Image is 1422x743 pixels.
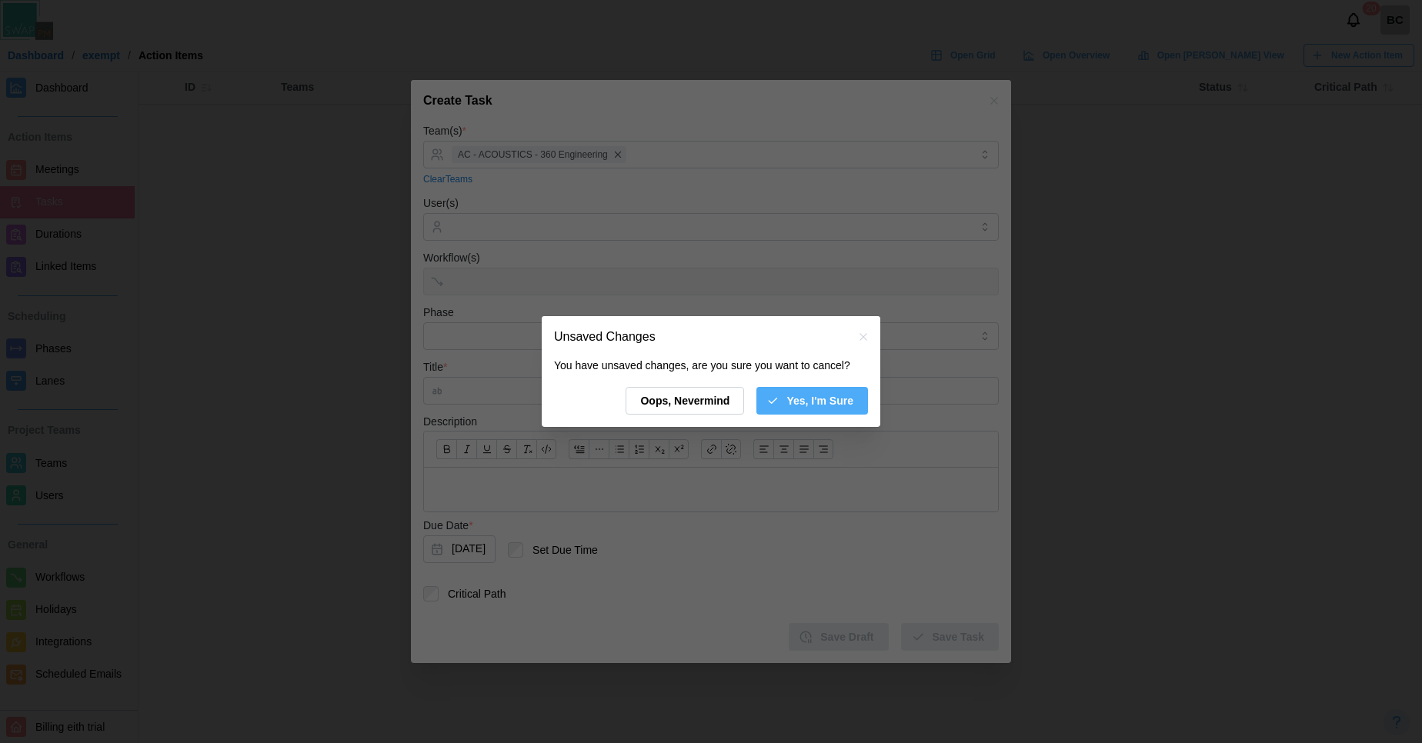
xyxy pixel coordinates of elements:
[756,387,868,415] button: Yes, I'm Sure
[640,388,729,414] span: Oops, Nevermind
[554,358,868,375] div: You have unsaved changes, are you sure you want to cancel?
[554,331,656,343] h2: Unsaved Changes
[626,387,744,415] button: Oops, Nevermind
[786,388,853,414] span: Yes, I'm Sure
